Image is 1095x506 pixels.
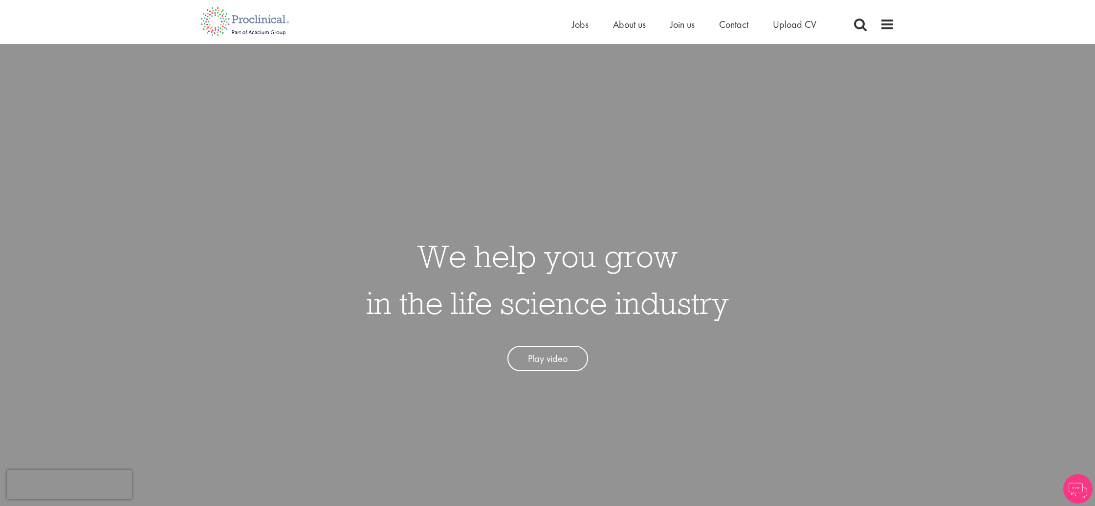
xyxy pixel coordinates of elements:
a: Play video [507,346,588,372]
a: Upload CV [773,18,816,31]
a: Join us [670,18,695,31]
img: Chatbot [1063,474,1093,504]
h1: We help you grow in the life science industry [366,232,729,326]
a: Contact [719,18,748,31]
a: About us [613,18,646,31]
a: Jobs [572,18,589,31]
